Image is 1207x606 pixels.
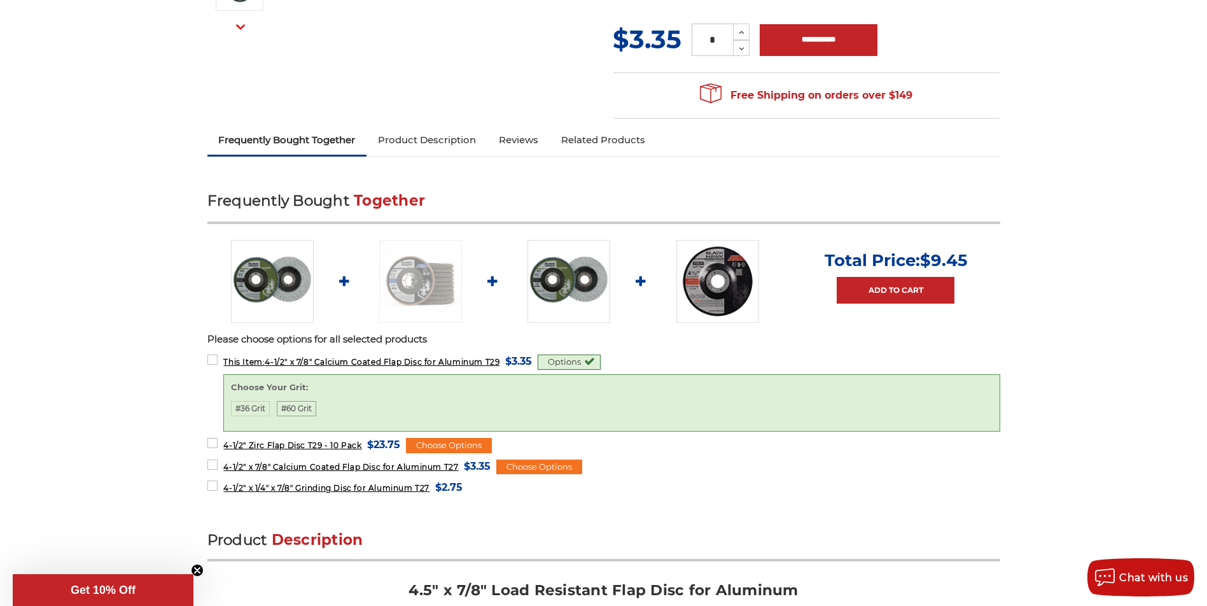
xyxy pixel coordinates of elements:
span: 4-1/2" x 1/4" x 7/8" Grinding Disc for Aluminum T27 [223,483,429,493]
span: Chat with us [1119,572,1188,584]
span: Description [272,531,363,549]
button: Close teaser [191,564,204,577]
div: Get 10% OffClose teaser [13,574,193,606]
span: 4-1/2" x 7/8" Calcium Coated Flap Disc for Aluminum T27 [223,462,458,472]
strong: This Item: [223,357,265,367]
span: 4-1/2" x 7/8" Calcium Coated Flap Disc for Aluminum T29 [223,357,499,367]
span: $3.35 [613,24,681,55]
div: Choose Options [496,460,582,475]
label: Choose Your Grit: [231,381,993,394]
span: $9.45 [920,250,967,271]
button: Chat with us [1087,558,1194,596]
span: Together [354,192,425,209]
span: Free Shipping on orders over $149 [700,83,912,108]
span: $2.75 [435,479,463,496]
span: $23.75 [367,436,400,453]
button: Next [225,13,256,41]
span: Product [207,531,267,549]
span: Frequently Bought [207,192,349,209]
a: Frequently Bought Together [207,126,367,154]
span: $3.35 [464,458,491,475]
a: Add to Cart [837,277,954,304]
a: Related Products [550,126,657,154]
div: Options [538,355,601,370]
p: Please choose options for all selected products [207,332,1000,347]
span: $3.35 [505,353,532,370]
img: BHA 4-1/2 Inch Flap Disc for Aluminum [231,240,314,323]
a: Product Description [366,126,487,154]
div: Choose Options [406,438,492,453]
span: Get 10% Off [71,584,136,596]
p: Total Price: [825,250,967,271]
a: Reviews [487,126,550,154]
span: 4-1/2" Zirc Flap Disc T29 - 10 Pack [223,440,361,450]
